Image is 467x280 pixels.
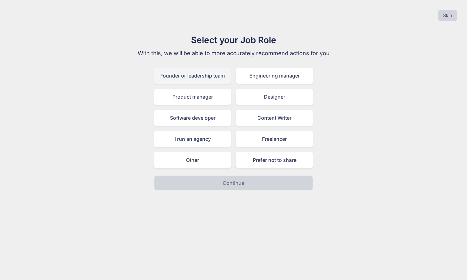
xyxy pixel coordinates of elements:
div: Software developer [154,110,231,126]
div: Other [154,152,231,168]
button: Continue [154,176,313,190]
div: I run an agency [154,131,231,147]
div: Founder or leadership team [154,68,231,84]
p: With this, we will be able to more accurately recommend actions for you [129,49,338,58]
div: Content Writer [236,110,313,126]
button: Skip [438,10,457,21]
h1: Select your Job Role [129,33,338,47]
div: Freelancer [236,131,313,147]
div: Prefer not to share [236,152,313,168]
div: Product manager [154,89,231,105]
div: Engineering manager [236,68,313,84]
p: Continue [223,179,244,187]
div: Designer [236,89,313,105]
